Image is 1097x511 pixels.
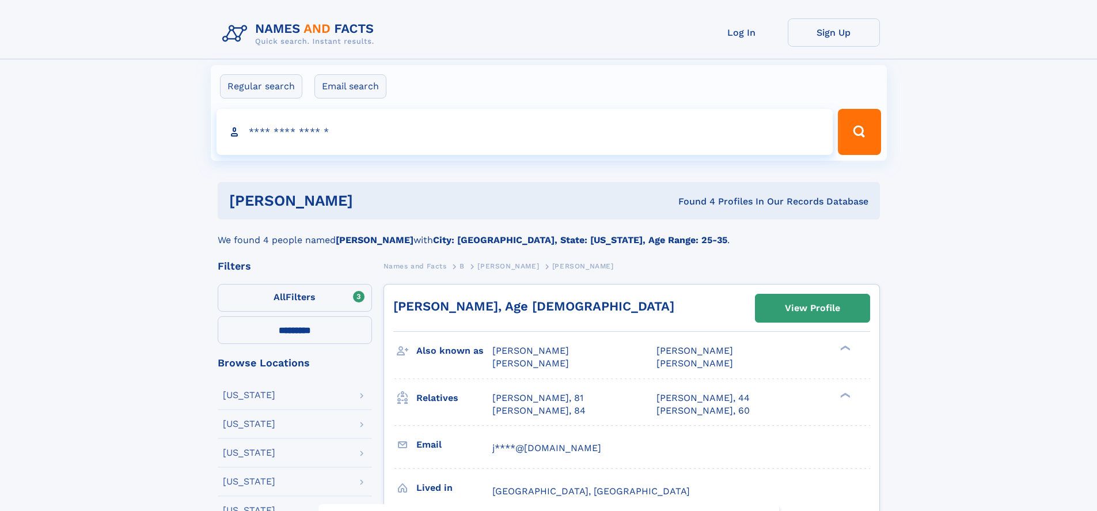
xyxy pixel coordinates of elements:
[656,404,750,417] a: [PERSON_NAME], 60
[838,109,880,155] button: Search Button
[837,391,851,399] div: ❯
[477,262,539,270] span: [PERSON_NAME]
[416,435,492,455] h3: Email
[492,358,569,369] span: [PERSON_NAME]
[336,234,413,245] b: [PERSON_NAME]
[785,295,840,321] div: View Profile
[492,486,690,497] span: [GEOGRAPHIC_DATA], [GEOGRAPHIC_DATA]
[218,284,372,312] label: Filters
[696,18,788,47] a: Log In
[788,18,880,47] a: Sign Up
[218,18,384,50] img: Logo Names and Facts
[384,259,447,273] a: Names and Facts
[314,74,386,99] label: Email search
[492,404,586,417] a: [PERSON_NAME], 84
[837,345,851,352] div: ❯
[477,259,539,273] a: [PERSON_NAME]
[393,299,674,313] a: [PERSON_NAME], Age [DEMOGRAPHIC_DATA]
[656,345,733,356] span: [PERSON_NAME]
[223,477,275,486] div: [US_STATE]
[656,358,733,369] span: [PERSON_NAME]
[552,262,614,270] span: [PERSON_NAME]
[220,74,302,99] label: Regular search
[218,358,372,368] div: Browse Locations
[492,345,569,356] span: [PERSON_NAME]
[515,195,868,208] div: Found 4 Profiles In Our Records Database
[416,341,492,361] h3: Also known as
[223,448,275,457] div: [US_STATE]
[223,391,275,400] div: [US_STATE]
[756,294,870,322] a: View Profile
[218,219,880,247] div: We found 4 people named with .
[218,261,372,271] div: Filters
[433,234,727,245] b: City: [GEOGRAPHIC_DATA], State: [US_STATE], Age Range: 25-35
[223,419,275,429] div: [US_STATE]
[460,262,465,270] span: B
[416,388,492,408] h3: Relatives
[460,259,465,273] a: B
[274,292,286,302] span: All
[492,392,583,404] a: [PERSON_NAME], 81
[656,392,750,404] a: [PERSON_NAME], 44
[416,478,492,498] h3: Lived in
[229,194,516,208] h1: [PERSON_NAME]
[217,109,833,155] input: search input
